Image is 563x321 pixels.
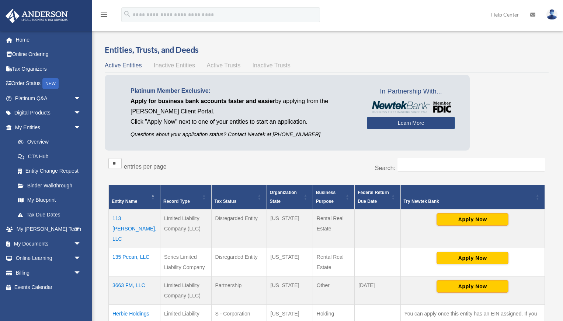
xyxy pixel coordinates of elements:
[267,185,313,209] th: Organization State: Activate to sort
[253,62,291,68] span: Inactive Trusts
[112,199,137,204] span: Entity Name
[74,222,88,237] span: arrow_drop_down
[42,78,59,89] div: NEW
[5,76,92,91] a: Order StatusNEW
[215,199,237,204] span: Tax Status
[10,135,85,149] a: Overview
[267,276,313,305] td: [US_STATE]
[10,207,88,222] a: Tax Due Dates
[154,62,195,68] span: Inactive Entities
[74,251,88,266] span: arrow_drop_down
[5,61,92,76] a: Tax Organizers
[74,91,88,106] span: arrow_drop_down
[123,10,131,18] i: search
[109,276,160,305] td: 3663 FM, LLC
[313,209,354,248] td: Rental Real Estate
[124,163,167,170] label: entries per page
[313,248,354,276] td: Rental Real Estate
[100,10,108,19] i: menu
[160,248,212,276] td: Series Limited Liability Company
[371,101,451,113] img: NewtekBankLogoSM.png
[160,276,212,305] td: Limited Liability Company (LLC)
[74,120,88,135] span: arrow_drop_down
[160,209,212,248] td: Limited Liability Company (LLC)
[355,276,400,305] td: [DATE]
[3,9,70,23] img: Anderson Advisors Platinum Portal
[160,185,212,209] th: Record Type: Activate to sort
[5,47,92,62] a: Online Ordering
[375,165,395,171] label: Search:
[131,98,275,104] span: Apply for business bank accounts faster and easier
[211,248,267,276] td: Disregarded Entity
[267,248,313,276] td: [US_STATE]
[211,276,267,305] td: Partnership
[546,9,557,20] img: User Pic
[10,193,88,208] a: My Blueprint
[5,236,92,251] a: My Documentsarrow_drop_down
[404,197,534,206] div: Try Newtek Bank
[211,185,267,209] th: Tax Status: Activate to sort
[313,185,354,209] th: Business Purpose: Activate to sort
[109,248,160,276] td: 135 Pecan, LLC
[270,190,297,204] span: Organization State
[437,213,508,226] button: Apply Now
[131,86,356,96] p: Platinum Member Exclusive:
[367,117,455,129] a: Learn More
[400,185,545,209] th: Try Newtek Bank : Activate to sort
[358,190,389,204] span: Federal Return Due Date
[163,199,190,204] span: Record Type
[109,185,160,209] th: Entity Name: Activate to invert sorting
[74,106,88,121] span: arrow_drop_down
[131,96,356,117] p: by applying from the [PERSON_NAME] Client Portal.
[5,91,92,106] a: Platinum Q&Aarrow_drop_down
[437,252,508,264] button: Apply Now
[10,164,88,179] a: Entity Change Request
[5,280,92,295] a: Events Calendar
[355,185,400,209] th: Federal Return Due Date: Activate to sort
[105,62,142,68] span: Active Entities
[109,209,160,248] td: 113 [PERSON_NAME], LLC
[5,120,88,135] a: My Entitiesarrow_drop_down
[5,251,92,266] a: Online Learningarrow_drop_down
[131,130,356,139] p: Questions about your application status? Contact Newtek at [PHONE_NUMBER]
[367,86,455,98] span: In Partnership With...
[437,280,508,293] button: Apply Now
[5,32,92,47] a: Home
[207,62,241,68] span: Active Trusts
[105,44,549,56] h3: Entities, Trusts, and Deeds
[267,209,313,248] td: [US_STATE]
[5,265,92,280] a: Billingarrow_drop_down
[131,117,356,127] p: Click "Apply Now" next to one of your entities to start an application.
[74,236,88,251] span: arrow_drop_down
[313,276,354,305] td: Other
[5,106,92,120] a: Digital Productsarrow_drop_down
[100,13,108,19] a: menu
[5,222,92,237] a: My [PERSON_NAME] Teamarrow_drop_down
[74,265,88,281] span: arrow_drop_down
[316,190,336,204] span: Business Purpose
[10,149,88,164] a: CTA Hub
[10,178,88,193] a: Binder Walkthrough
[211,209,267,248] td: Disregarded Entity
